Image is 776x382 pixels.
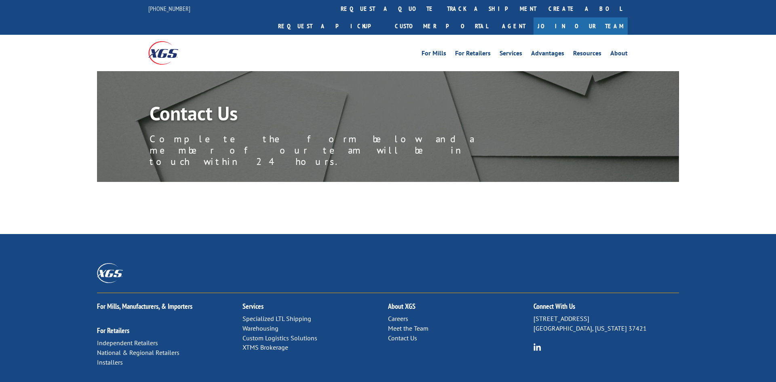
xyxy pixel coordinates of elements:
a: For Mills, Manufacturers, & Importers [97,302,192,311]
a: Request a pickup [272,17,389,35]
h1: Contact Us [150,103,513,127]
a: Meet the Team [388,324,428,332]
a: Services [500,50,522,59]
a: Advantages [531,50,564,59]
a: Join Our Team [533,17,628,35]
a: For Mills [422,50,446,59]
p: [STREET_ADDRESS] [GEOGRAPHIC_DATA], [US_STATE] 37421 [533,314,679,333]
a: For Retailers [97,326,129,335]
h2: Connect With Us [533,303,679,314]
p: Complete the form below and a member of our team will be in touch within 24 hours. [150,133,513,167]
a: Contact Us [388,334,417,342]
a: National & Regional Retailers [97,348,179,357]
a: Installers [97,358,123,366]
a: For Retailers [455,50,491,59]
a: About XGS [388,302,415,311]
a: Resources [573,50,601,59]
img: XGS_Logos_ALL_2024_All_White [97,263,123,283]
a: Independent Retailers [97,339,158,347]
a: Services [242,302,264,311]
a: Careers [388,314,408,323]
a: Customer Portal [389,17,494,35]
a: Custom Logistics Solutions [242,334,317,342]
a: About [610,50,628,59]
a: [PHONE_NUMBER] [148,4,190,13]
a: Warehousing [242,324,278,332]
a: Specialized LTL Shipping [242,314,311,323]
img: group-6 [533,343,541,351]
a: Agent [494,17,533,35]
a: XTMS Brokerage [242,343,288,351]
